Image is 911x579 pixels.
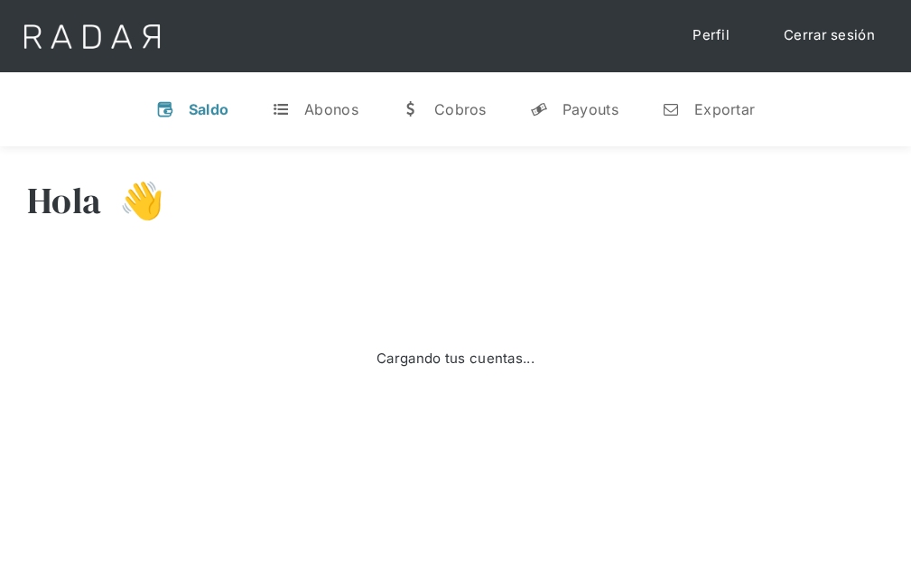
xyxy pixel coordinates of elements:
div: Payouts [562,100,618,118]
div: t [272,100,290,118]
a: Perfil [674,18,748,53]
div: y [530,100,548,118]
div: Exportar [694,100,755,118]
div: v [156,100,174,118]
div: Cargando tus cuentas... [376,349,535,369]
div: Cobros [434,100,487,118]
div: n [662,100,680,118]
h3: Hola [27,178,101,223]
h3: 👋 [101,178,164,223]
div: Saldo [189,100,229,118]
div: Abonos [304,100,358,118]
a: Cerrar sesión [766,18,893,53]
div: w [402,100,420,118]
